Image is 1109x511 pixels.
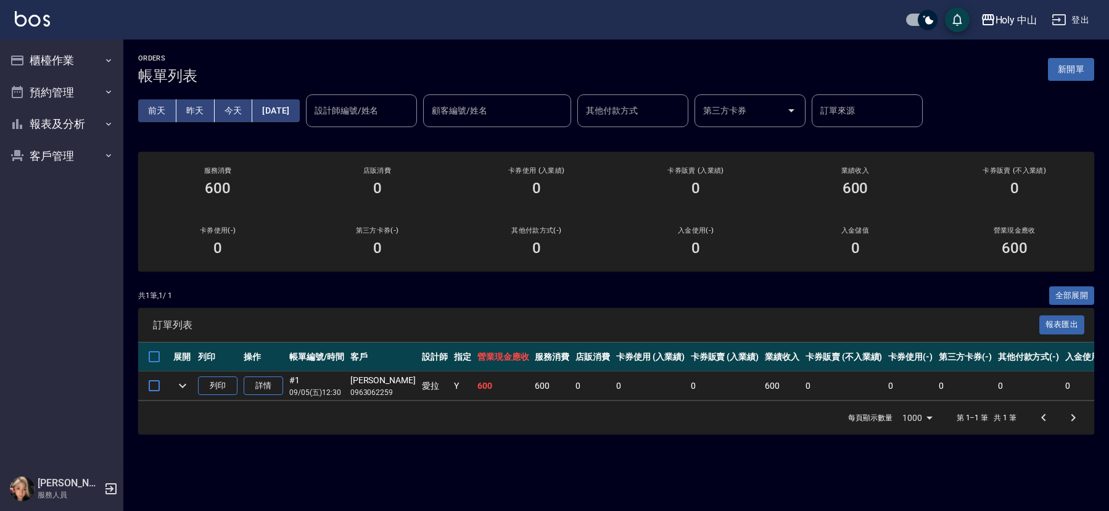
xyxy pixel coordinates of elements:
p: 每頁顯示數量 [848,412,893,423]
th: 卡券販賣 (不入業績) [802,343,885,372]
h3: 0 [532,180,541,197]
div: 1000 [897,401,937,434]
h3: 服務消費 [153,167,282,175]
h3: 帳單列表 [138,67,197,85]
p: 服務人員 [38,489,101,501]
th: 展開 [170,343,195,372]
h2: 卡券使用(-) [153,226,282,235]
button: 報表及分析 [5,108,118,140]
td: 0 [936,372,995,401]
th: 卡券販賣 (入業績) [688,343,762,372]
td: Y [451,372,474,401]
td: 愛拉 [419,372,451,401]
td: 600 [474,372,532,401]
h3: 0 [1010,180,1019,197]
button: 客戶管理 [5,140,118,172]
td: 600 [532,372,572,401]
button: save [945,7,970,32]
h2: 業績收入 [790,167,920,175]
a: 新開單 [1048,63,1094,75]
h3: 0 [213,239,222,257]
td: 0 [995,372,1063,401]
h2: 卡券販賣 (不入業績) [950,167,1079,175]
h2: 卡券使用 (入業績) [472,167,601,175]
h3: 0 [691,239,700,257]
td: 0 [688,372,762,401]
th: 帳單編號/時間 [286,343,347,372]
button: expand row [173,376,192,395]
p: 共 1 筆, 1 / 1 [138,290,172,301]
button: 全部展開 [1049,286,1095,305]
td: 0 [885,372,936,401]
p: 第 1–1 筆 共 1 筆 [957,412,1016,423]
a: 詳情 [244,376,283,396]
h3: 0 [373,180,382,197]
p: 09/05 (五) 12:30 [289,387,344,398]
th: 第三方卡券(-) [936,343,995,372]
h2: 第三方卡券(-) [312,226,442,235]
button: 昨天 [176,99,215,122]
h2: 卡券販賣 (入業績) [631,167,761,175]
h3: 0 [691,180,700,197]
div: Holy 中山 [996,12,1037,28]
td: 0 [802,372,885,401]
h2: 營業現金應收 [950,226,1079,235]
span: 訂單列表 [153,319,1039,331]
th: 其他付款方式(-) [995,343,1063,372]
th: 列印 [195,343,241,372]
button: Open [781,101,801,120]
button: 櫃檯作業 [5,44,118,77]
div: [PERSON_NAME] [350,374,416,387]
img: Logo [15,11,50,27]
button: 今天 [215,99,253,122]
h3: 0 [851,239,860,257]
th: 業績收入 [762,343,802,372]
h2: 入金儲值 [790,226,920,235]
button: 前天 [138,99,176,122]
h2: 其他付款方式(-) [472,226,601,235]
h3: 600 [205,180,231,197]
h2: ORDERS [138,54,197,62]
td: 600 [762,372,802,401]
td: 0 [572,372,613,401]
img: Person [10,476,35,501]
h2: 入金使用(-) [631,226,761,235]
h5: [PERSON_NAME] [38,477,101,489]
th: 店販消費 [572,343,613,372]
button: 預約管理 [5,77,118,109]
p: 0963062259 [350,387,416,398]
th: 服務消費 [532,343,572,372]
button: [DATE] [252,99,299,122]
h3: 600 [1002,239,1028,257]
td: 0 [613,372,688,401]
th: 操作 [241,343,286,372]
th: 指定 [451,343,474,372]
button: Holy 中山 [976,7,1042,33]
th: 客戶 [347,343,419,372]
button: 新開單 [1048,58,1094,81]
button: 列印 [198,376,237,396]
h3: 0 [532,239,541,257]
h3: 600 [843,180,868,197]
h2: 店販消費 [312,167,442,175]
td: #1 [286,372,347,401]
h3: 0 [373,239,382,257]
th: 卡券使用(-) [885,343,936,372]
button: 報表匯出 [1039,315,1085,334]
button: 登出 [1047,9,1094,31]
th: 營業現金應收 [474,343,532,372]
a: 報表匯出 [1039,318,1085,330]
th: 設計師 [419,343,451,372]
th: 卡券使用 (入業績) [613,343,688,372]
